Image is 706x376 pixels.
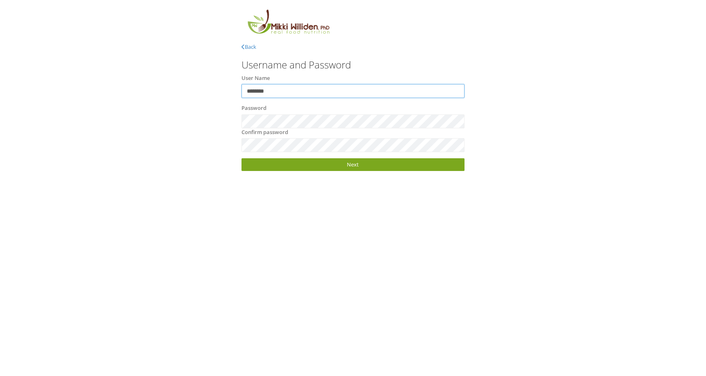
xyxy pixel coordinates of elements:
a: Back [241,43,256,50]
img: MikkiLogoMain.png [241,8,335,39]
a: Next [241,158,465,171]
label: Password [241,104,266,112]
label: User Name [241,74,270,82]
label: Confirm password [241,128,288,137]
h3: Username and Password [241,59,465,70]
